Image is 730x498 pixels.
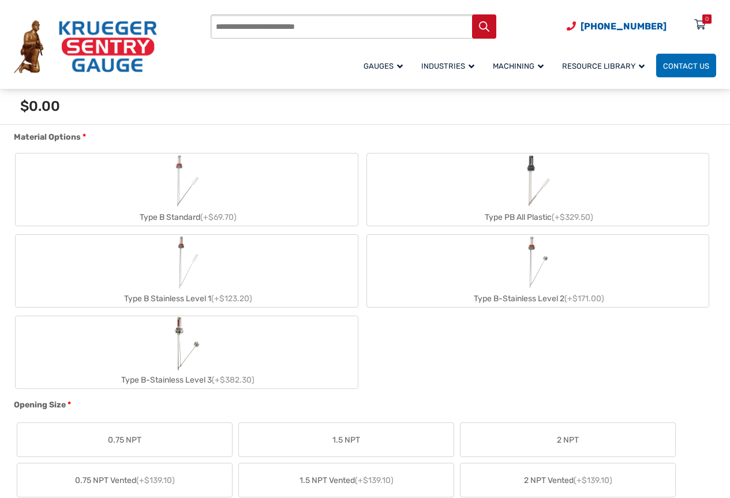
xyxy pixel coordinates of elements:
img: Krueger Sentry Gauge [14,20,157,73]
a: Gauges [357,52,414,79]
span: 2 NPT [557,434,579,446]
span: Opening Size [14,400,66,410]
label: Type PB All Plastic [367,153,709,226]
span: (+$139.10) [136,475,175,485]
span: 1.5 NPT Vented [300,474,394,486]
span: Contact Us [663,62,709,70]
span: (+$123.20) [211,294,252,304]
span: Machining [493,62,544,70]
span: (+$139.10) [574,475,612,485]
span: Resource Library [562,62,645,70]
span: 1.5 NPT [332,434,360,446]
span: 0.75 NPT Vented [75,474,175,486]
span: 2 NPT Vented [524,474,612,486]
label: Type B-Stainless Level 3 [16,316,358,388]
abbr: required [83,131,86,143]
span: Gauges [364,62,403,70]
div: Type B-Stainless Level 2 [367,290,709,307]
span: Industries [421,62,474,70]
label: Type B-Stainless Level 2 [367,235,709,307]
a: Resource Library [555,52,656,79]
span: Material Options [14,132,81,142]
a: Industries [414,52,486,79]
div: Type B Stainless Level 1 [16,290,358,307]
a: Machining [486,52,555,79]
span: [PHONE_NUMBER] [581,21,667,32]
span: (+$69.70) [200,212,237,222]
div: Type PB All Plastic [367,209,709,226]
span: 0.75 NPT [108,434,141,446]
div: 0 [705,14,709,24]
span: (+$171.00) [564,294,604,304]
span: (+$382.30) [212,375,254,385]
div: Type B Standard [16,209,358,226]
label: Type B Stainless Level 1 [16,235,358,307]
span: $0.00 [20,98,60,114]
span: (+$329.50) [552,212,593,222]
span: (+$139.10) [355,475,394,485]
abbr: required [68,399,71,411]
div: Type B-Stainless Level 3 [16,372,358,388]
a: Contact Us [656,54,716,77]
a: Phone Number (920) 434-8860 [567,19,667,33]
label: Type B Standard [16,153,358,226]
